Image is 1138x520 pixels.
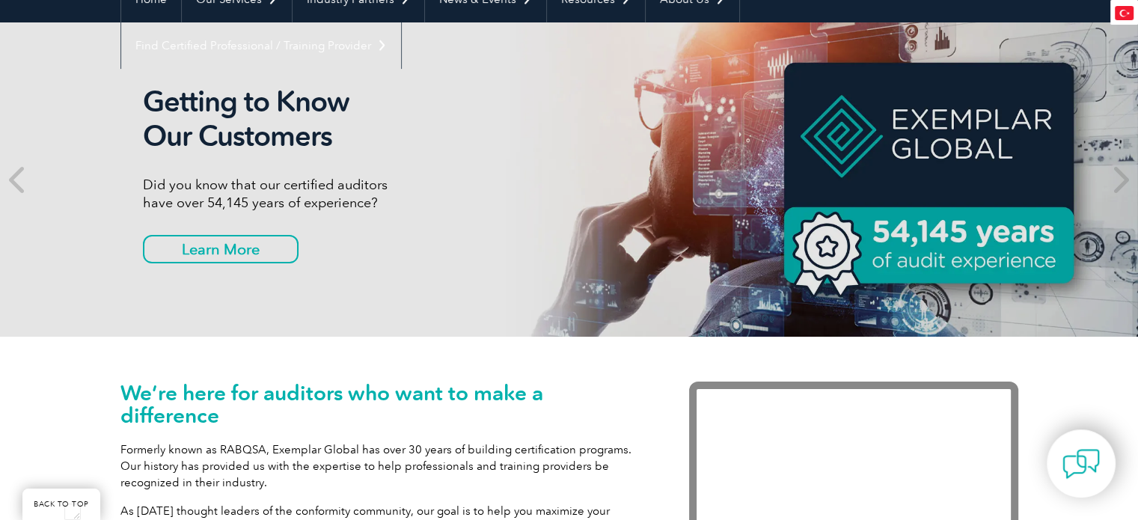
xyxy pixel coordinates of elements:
[1062,445,1100,483] img: contact-chat.png
[120,382,644,426] h1: We’re here for auditors who want to make a difference
[143,176,704,212] p: Did you know that our certified auditors have over 54,145 years of experience?
[143,235,299,263] a: Learn More
[143,85,704,153] h2: Getting to Know Our Customers
[22,489,100,520] a: BACK TO TOP
[120,441,644,491] p: Formerly known as RABQSA, Exemplar Global has over 30 years of building certification programs. O...
[1115,6,1134,20] img: en
[121,22,401,69] a: Find Certified Professional / Training Provider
